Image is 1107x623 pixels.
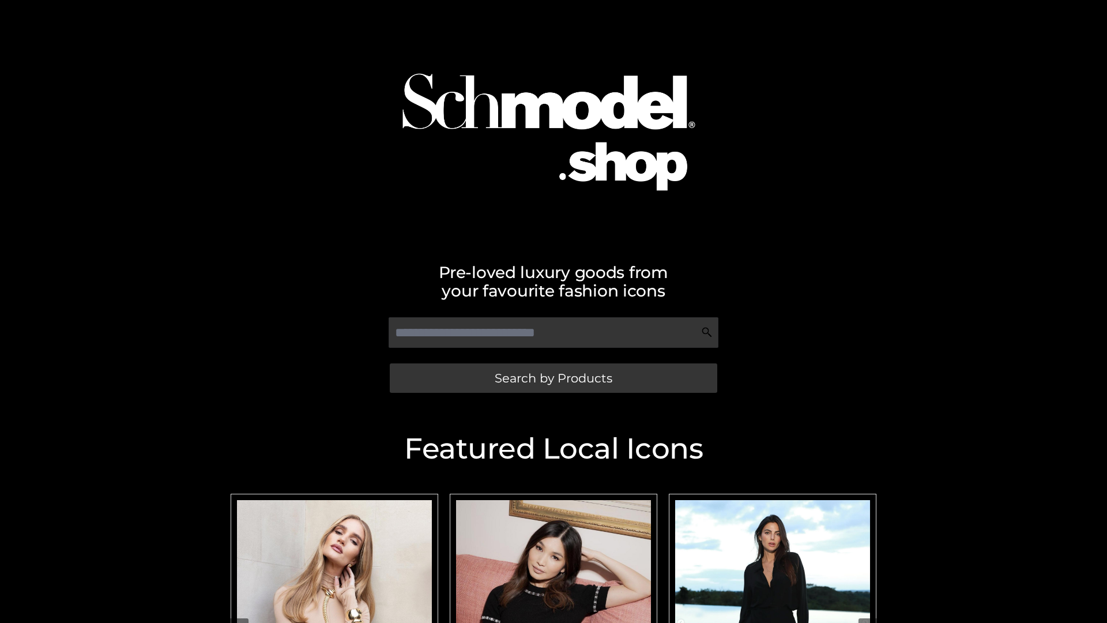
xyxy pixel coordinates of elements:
img: Search Icon [701,326,713,338]
h2: Pre-loved luxury goods from your favourite fashion icons [225,263,882,300]
a: Search by Products [390,363,717,393]
h2: Featured Local Icons​ [225,434,882,463]
span: Search by Products [495,372,612,384]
